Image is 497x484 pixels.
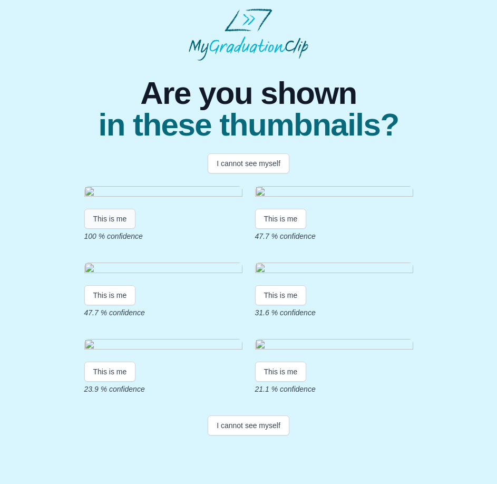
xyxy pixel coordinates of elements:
p: 47.7 % confidence [84,307,242,318]
button: This is me [255,209,307,229]
img: 262360d6a3a001cc9ea898e747e34ca6e45edfbc.gif [84,339,242,353]
p: 23.9 % confidence [84,384,242,394]
button: This is me [255,285,307,305]
p: 100 % confidence [84,231,242,241]
button: I cannot see myself [208,415,289,435]
span: Are you shown [98,78,398,109]
p: 31.6 % confidence [255,307,413,318]
img: 405ca448e2038a019ce8b90e86b4ac45978670e1.gif [255,339,413,353]
img: 677f034242cec4854029c886c74326ffff2319b5.gif [255,186,413,200]
img: a038b05674a239f314c4f1a7507a5f75d8e6b7b2.gif [84,186,242,200]
img: ec1ae8321db620379a3d6b68b5b69dd6d76c25c1.gif [255,263,413,277]
button: This is me [84,285,136,305]
button: I cannot see myself [208,153,289,173]
p: 47.7 % confidence [255,231,413,241]
img: a0a114a1ee0da7fc703e2dfa113f585c46da89dc.gif [84,263,242,277]
span: in these thumbnails? [98,109,398,141]
button: This is me [84,209,136,229]
button: This is me [255,362,307,382]
button: This is me [84,362,136,382]
p: 21.1 % confidence [255,384,413,394]
img: MyGraduationClip [189,8,309,61]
